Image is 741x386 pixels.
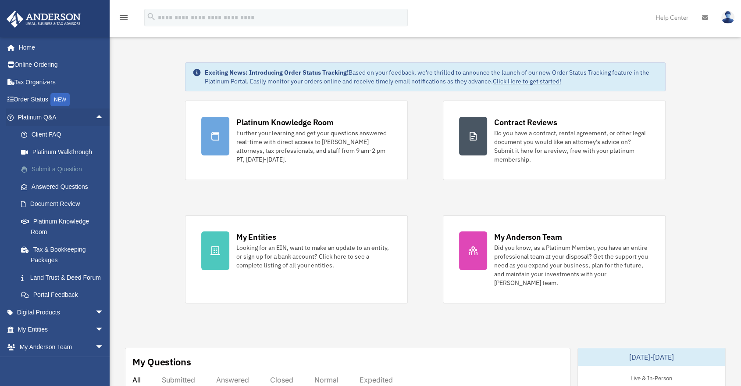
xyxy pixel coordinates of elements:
a: Platinum Knowledge Room Further your learning and get your questions answered real-time with dire... [185,101,408,180]
a: My Documentsarrow_drop_down [6,356,117,373]
a: menu [118,15,129,23]
div: Do you have a contract, rental agreement, or other legal document you would like an attorney's ad... [494,129,649,164]
div: NEW [50,93,70,106]
div: All [132,375,141,384]
a: Client FAQ [12,126,117,144]
span: arrow_drop_down [95,356,113,374]
div: Submitted [162,375,195,384]
i: menu [118,12,129,23]
a: Order StatusNEW [6,91,117,109]
div: Contract Reviews [494,117,557,128]
a: Submit a Question [12,161,117,178]
img: User Pic [721,11,734,24]
div: Expedited [360,375,393,384]
div: My Entities [236,231,276,242]
div: Looking for an EIN, want to make an update to an entity, or sign up for a bank account? Click her... [236,243,392,270]
div: Based on your feedback, we're thrilled to announce the launch of our new Order Status Tracking fe... [205,68,658,86]
div: Further your learning and get your questions answered real-time with direct access to [PERSON_NAM... [236,129,392,164]
a: My Anderson Teamarrow_drop_down [6,338,117,356]
a: Platinum Walkthrough [12,143,117,161]
img: Anderson Advisors Platinum Portal [4,11,83,28]
div: Closed [270,375,293,384]
div: Platinum Knowledge Room [236,117,334,128]
div: [DATE]-[DATE] [578,348,726,366]
span: arrow_drop_down [95,338,113,356]
div: My Questions [132,355,191,368]
a: Tax Organizers [6,73,117,91]
i: search [146,12,156,22]
a: Contract Reviews Do you have a contract, rental agreement, or other legal document you would like... [443,101,666,180]
a: My Anderson Team Did you know, as a Platinum Member, you have an entire professional team at your... [443,215,666,303]
a: Document Review [12,195,117,213]
a: Digital Productsarrow_drop_down [6,303,117,321]
div: My Anderson Team [494,231,562,242]
a: Platinum Knowledge Room [12,213,117,241]
a: My Entitiesarrow_drop_down [6,321,117,339]
span: arrow_drop_down [95,303,113,321]
a: Answered Questions [12,178,117,195]
a: Click Here to get started! [493,77,561,85]
a: Land Trust & Deed Forum [12,269,117,286]
a: My Entities Looking for an EIN, want to make an update to an entity, or sign up for a bank accoun... [185,215,408,303]
a: Portal Feedback [12,286,117,304]
strong: Exciting News: Introducing Order Status Tracking! [205,69,349,76]
div: Normal [314,375,338,384]
a: Tax & Bookkeeping Packages [12,241,117,269]
a: Home [6,39,113,56]
div: Did you know, as a Platinum Member, you have an entire professional team at your disposal? Get th... [494,243,649,287]
div: Live & In-Person [623,373,679,382]
a: Online Ordering [6,56,117,74]
div: Answered [216,375,249,384]
a: Platinum Q&Aarrow_drop_up [6,108,117,126]
span: arrow_drop_down [95,321,113,339]
span: arrow_drop_up [95,108,113,126]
